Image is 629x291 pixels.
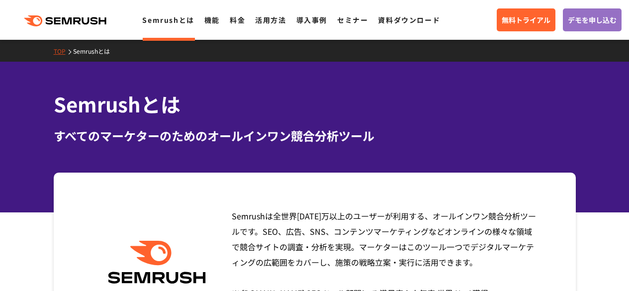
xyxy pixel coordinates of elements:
span: 無料トライアル [502,14,550,25]
a: デモを申し込む [563,8,622,31]
a: 無料トライアル [497,8,555,31]
a: 機能 [204,15,220,25]
a: 導入事例 [296,15,327,25]
div: すべてのマーケターのためのオールインワン競合分析ツール [54,127,576,145]
a: Semrushとは [73,47,117,55]
a: TOP [54,47,73,55]
h1: Semrushとは [54,90,576,119]
a: Semrushとは [142,15,194,25]
a: 活用方法 [255,15,286,25]
img: Semrush [103,241,211,284]
a: 資料ダウンロード [378,15,440,25]
a: 料金 [230,15,245,25]
span: デモを申し込む [568,14,617,25]
a: セミナー [337,15,368,25]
